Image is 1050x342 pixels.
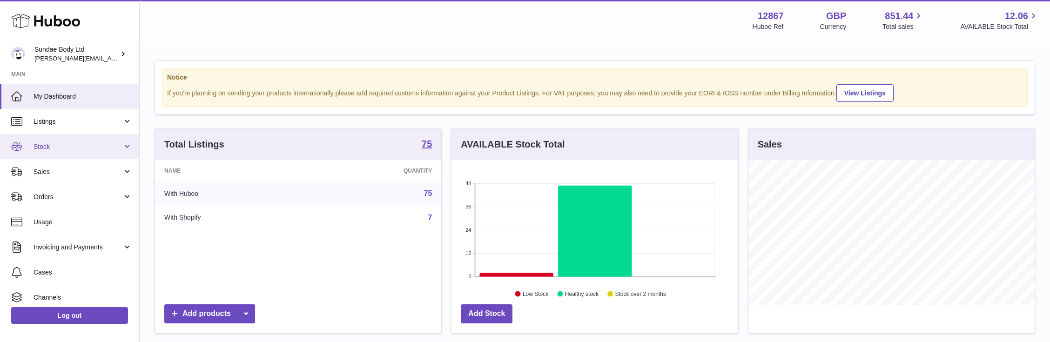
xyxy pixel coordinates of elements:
th: Name [155,160,310,181]
a: 851.44 Total sales [882,10,924,31]
h3: Sales [758,138,782,151]
a: Log out [11,307,128,324]
span: Channels [34,293,132,302]
span: 851.44 [885,10,913,22]
span: My Dashboard [34,92,132,101]
text: 48 [466,181,471,186]
span: Total sales [882,22,924,31]
text: 24 [466,227,471,233]
h3: AVAILABLE Stock Total [461,138,565,151]
div: Huboo Ref [753,22,784,31]
span: Cases [34,268,132,277]
span: Stock [34,142,122,151]
span: 12.06 [1005,10,1028,22]
div: Currency [820,22,847,31]
a: 75 [424,189,432,197]
strong: 12867 [758,10,784,22]
td: With Huboo [155,181,310,206]
td: With Shopify [155,206,310,230]
text: Healthy stock [565,291,599,297]
a: 7 [428,214,432,221]
text: 36 [466,204,471,209]
span: Invoicing and Payments [34,243,122,252]
a: 12.06 AVAILABLE Stock Total [960,10,1039,31]
strong: Notice [167,73,1023,82]
a: Add products [164,304,255,323]
text: 0 [469,274,471,279]
strong: 75 [422,139,432,148]
text: Low Stock [523,291,549,297]
span: AVAILABLE Stock Total [960,22,1039,31]
img: dianne@sundaebody.com [11,47,25,61]
a: View Listings [836,84,894,102]
span: Listings [34,117,122,126]
th: Quantity [310,160,442,181]
h3: Total Listings [164,138,224,151]
div: Sundae Body Ltd [34,45,118,63]
span: Orders [34,193,122,201]
a: 75 [422,139,432,150]
strong: GBP [826,10,846,22]
a: Add Stock [461,304,512,323]
span: Usage [34,218,132,227]
div: If you're planning on sending your products internationally please add required customs informati... [167,83,1023,102]
span: Sales [34,168,122,176]
span: [PERSON_NAME][EMAIL_ADDRESS][DOMAIN_NAME] [34,54,187,62]
text: 12 [466,250,471,256]
text: Stock over 2 months [615,291,666,297]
